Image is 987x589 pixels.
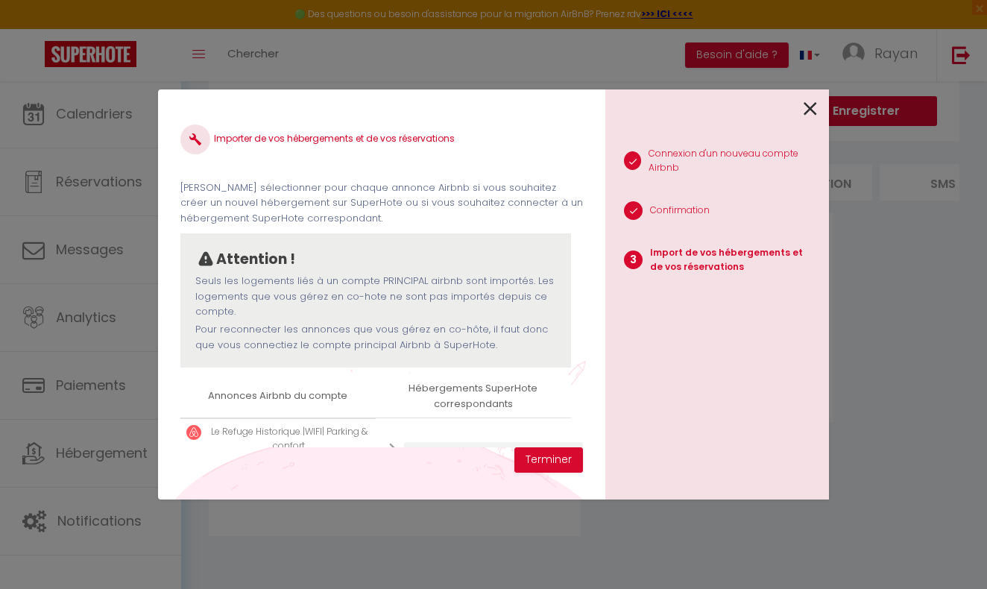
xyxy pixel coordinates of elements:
[195,322,556,353] p: Pour reconnecter les annonces que vous gérez en co-hôte, il faut donc que vous connectiez le comp...
[514,447,583,473] button: Terminer
[195,274,556,319] p: Seuls les logements liés à un compte PRINCIPAL airbnb sont importés. Les logements que vous gérez...
[624,251,643,269] span: 3
[180,125,583,154] h4: Importer de vos hébergements et de vos réservations
[180,180,583,226] p: [PERSON_NAME] sélectionner pour chaque annonce Airbnb si vous souhaitez créer un nouvel hébergeme...
[376,375,571,418] th: Hébergements SuperHote correspondants
[650,204,710,218] p: Confirmation
[209,425,370,453] p: Le Refuge Historique |WIFI| Parking & confort
[649,147,817,175] p: Connexion d'un nouveau compte Airbnb
[650,246,817,274] p: Import de vos hébergements et de vos réservations
[180,375,376,418] th: Annonces Airbnb du compte
[216,248,295,271] p: Attention !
